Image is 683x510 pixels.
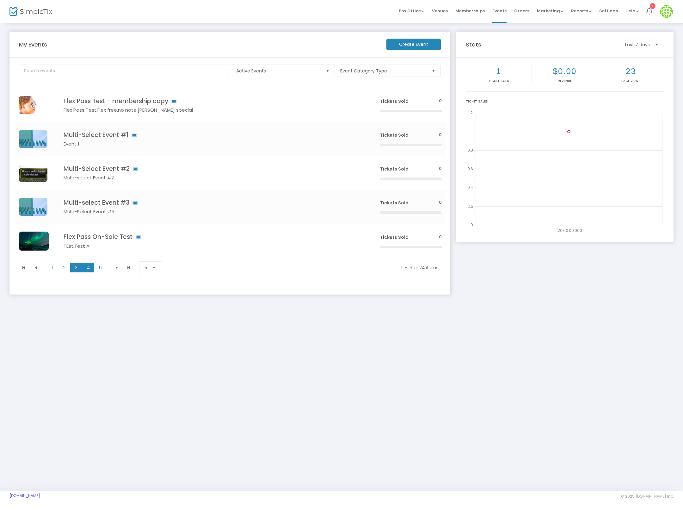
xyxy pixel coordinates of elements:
[599,78,663,83] p: Page Views
[126,265,131,270] span: Go to the last page
[571,8,592,14] span: Reports
[64,209,361,215] h5: Multi-Select Event #3
[399,8,424,14] span: Box Office
[64,107,361,113] h5: Flex Pass Test,Flex free,no note,[PERSON_NAME] special
[64,243,361,249] h5: TEst,Test A
[439,166,442,172] span: 0
[386,39,441,50] m-button: Create Event
[33,265,38,270] span: Go to the previous page
[471,222,473,227] text: 0
[21,265,26,270] span: Go to the first page
[467,78,530,83] p: Ticket sold
[455,3,485,19] span: Memberships
[533,78,596,83] p: Revenue
[94,263,106,272] span: Page 5
[380,234,409,240] span: Tickets Sold
[599,3,618,19] span: Settings
[64,165,361,172] h4: Multi-Select Event #2
[64,233,361,240] h4: Flex Pass On-Sale Test
[599,66,663,76] h2: 23
[380,200,409,206] span: Tickets Sold
[439,234,442,240] span: 0
[557,228,582,233] text: 20:00:00.000
[439,132,442,138] span: 0
[64,175,361,181] h5: Multi-select Event #2
[652,39,661,50] button: Select
[463,40,617,49] m-panel-title: Stats
[467,185,473,190] text: 0.4
[323,65,332,77] button: Select
[537,8,563,14] span: Marketing
[19,130,47,148] img: 638862877407379673.png
[150,262,158,274] button: Select
[468,110,473,115] text: 1.2
[19,198,47,216] img: 638862878130612869.png
[64,141,361,147] h5: Event 1
[625,41,650,48] span: Last 7 days
[236,68,321,74] span: Active Events
[533,66,596,76] h2: $0.00
[650,3,655,9] div: 1
[467,66,530,76] h2: 1
[625,8,639,14] span: Help
[380,98,409,104] span: Tickets Sold
[514,3,529,19] span: Orders
[145,264,147,271] span: 5
[380,166,409,172] span: Tickets Sold
[380,132,409,138] span: Tickets Sold
[18,263,30,272] span: Go to the first page
[30,263,42,272] span: Go to the previous page
[82,263,94,272] span: Page 4
[15,88,446,258] div: Data table
[471,129,472,134] text: 1
[466,99,664,104] div: Ticket Sales
[64,131,361,139] h4: Multi-Select Event #1
[467,166,473,171] text: 0.6
[19,232,49,251] img: img_lights.jpg
[9,493,40,498] a: [DOMAIN_NAME]
[46,263,58,272] span: Page 1
[468,203,473,209] text: 0.2
[114,265,119,270] span: Go to the next page
[337,65,441,77] button: Event Category Type
[467,147,473,153] text: 0.8
[19,164,47,182] img: 638862877764672234.png
[492,3,507,19] span: Events
[16,40,383,49] m-panel-title: My Events
[173,264,439,271] kendo-pager-info: 11 - 15 of 24 items
[19,96,47,114] img: 638842143050069857638551149660268225.png
[432,3,448,19] span: Venues
[64,97,361,105] h4: Flex Pass Test - membership copy
[621,494,674,499] span: © 2025 [DOMAIN_NAME] Inc.
[70,263,82,272] span: Page 3
[19,65,229,77] input: Search events
[64,199,361,206] h4: Multi-select Event #3
[439,200,442,206] span: 0
[439,98,442,104] span: 0
[111,263,123,272] span: Go to the next page
[123,263,135,272] span: Go to the last page
[58,263,70,272] span: Page 2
